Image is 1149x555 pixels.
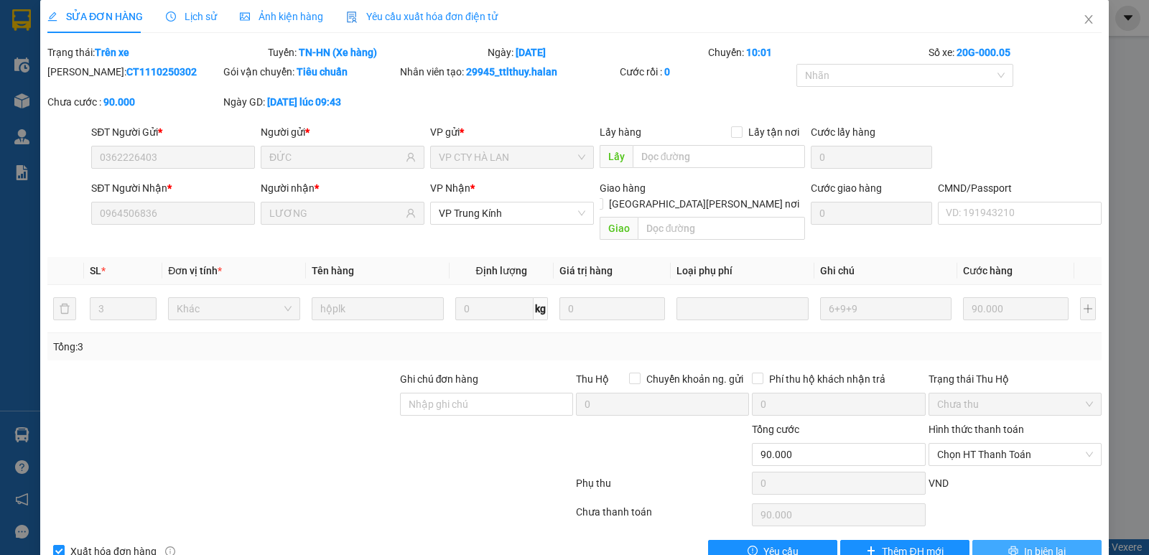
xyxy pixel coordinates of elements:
[1083,14,1094,25] span: close
[671,257,814,285] th: Loại phụ phí
[633,145,806,168] input: Dọc đường
[559,297,665,320] input: 0
[820,297,952,320] input: Ghi Chú
[559,265,613,276] span: Giá trị hàng
[400,393,573,416] input: Ghi chú đơn hàng
[299,47,377,58] b: TN-HN (Xe hàng)
[929,477,949,489] span: VND
[641,371,749,387] span: Chuyển khoản ng. gửi
[937,444,1093,465] span: Chọn HT Thanh Toán
[168,265,222,276] span: Đơn vị tính
[486,45,707,60] div: Ngày:
[927,45,1103,60] div: Số xe:
[91,180,255,196] div: SĐT Người Nhận
[574,475,750,500] div: Phụ thu
[47,11,143,22] span: SỬA ĐƠN HÀNG
[47,94,220,110] div: Chưa cước :
[126,66,197,78] b: CT1110250302
[103,96,135,108] b: 90.000
[430,124,594,140] div: VP gửi
[963,297,1069,320] input: 0
[746,47,772,58] b: 10:01
[574,504,750,529] div: Chưa thanh toán
[269,149,403,165] input: Tên người gửi
[261,180,424,196] div: Người nhận
[1080,297,1096,320] button: plus
[811,182,882,194] label: Cước giao hàng
[223,94,396,110] div: Ngày GD:
[261,124,424,140] div: Người gửi
[603,196,805,212] span: [GEOGRAPHIC_DATA][PERSON_NAME] nơi
[600,217,638,240] span: Giao
[811,202,932,225] input: Cước giao hàng
[53,339,445,355] div: Tổng: 3
[963,265,1013,276] span: Cước hàng
[620,64,793,80] div: Cước rồi :
[752,424,799,435] span: Tổng cước
[937,393,1093,415] span: Chưa thu
[430,182,470,194] span: VP Nhận
[223,64,396,80] div: Gói vận chuyển:
[664,66,670,78] b: 0
[811,146,932,169] input: Cước lấy hàng
[47,11,57,22] span: edit
[814,257,958,285] th: Ghi chú
[466,66,557,78] b: 29945_ttlthuy.halan
[476,265,527,276] span: Định lượng
[267,96,341,108] b: [DATE] lúc 09:43
[534,297,548,320] span: kg
[18,104,210,128] b: GỬI : VP CTY HÀ LAN
[400,373,479,385] label: Ghi chú đơn hàng
[811,126,875,138] label: Cước lấy hàng
[312,265,354,276] span: Tên hàng
[346,11,358,23] img: icon
[53,297,76,320] button: delete
[18,18,126,90] img: logo.jpg
[406,152,416,162] span: user
[346,11,498,22] span: Yêu cầu xuất hóa đơn điện tử
[763,371,891,387] span: Phí thu hộ khách nhận trả
[95,47,129,58] b: Trên xe
[240,11,250,22] span: picture
[957,47,1010,58] b: 20G-000.05
[600,126,641,138] span: Lấy hàng
[929,424,1024,435] label: Hình thức thanh toán
[516,47,546,58] b: [DATE]
[600,145,633,168] span: Lấy
[297,66,348,78] b: Tiêu chuẩn
[46,45,266,60] div: Trạng thái:
[91,124,255,140] div: SĐT Người Gửi
[929,371,1102,387] div: Trạng thái Thu Hộ
[166,11,217,22] span: Lịch sử
[312,297,444,320] input: VD: Bàn, Ghế
[707,45,927,60] div: Chuyến:
[406,208,416,218] span: user
[600,182,646,194] span: Giao hàng
[166,11,176,22] span: clock-circle
[400,64,618,80] div: Nhân viên tạo:
[90,265,101,276] span: SL
[439,146,585,168] span: VP CTY HÀ LAN
[638,217,806,240] input: Dọc đường
[269,205,403,221] input: Tên người nhận
[938,180,1102,196] div: CMND/Passport
[177,298,292,320] span: Khác
[266,45,487,60] div: Tuyến:
[240,11,323,22] span: Ảnh kiện hàng
[134,35,600,71] li: 271 - [PERSON_NAME] Tự [PERSON_NAME][GEOGRAPHIC_DATA] - [GEOGRAPHIC_DATA][PERSON_NAME]
[743,124,805,140] span: Lấy tận nơi
[439,202,585,224] span: VP Trung Kính
[576,373,609,385] span: Thu Hộ
[47,64,220,80] div: [PERSON_NAME]:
